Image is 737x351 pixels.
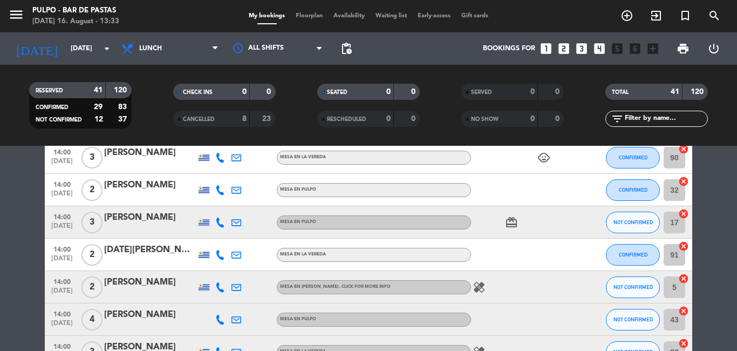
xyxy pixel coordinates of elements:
[678,273,689,284] i: cancel
[411,115,418,123] strong: 0
[411,88,418,96] strong: 0
[118,116,129,123] strong: 37
[530,88,535,96] strong: 0
[104,178,196,192] div: [PERSON_NAME]
[94,103,103,111] strong: 29
[36,117,82,123] span: NOT CONFIRMED
[619,187,647,193] span: CONFIRMED
[473,281,486,294] i: healing
[327,117,366,122] span: RESCHEDULED
[183,90,213,95] span: CHECK INS
[267,88,273,96] strong: 0
[619,154,647,160] span: CONFIRMED
[49,210,76,222] span: 14:00
[81,309,103,330] span: 4
[471,90,492,95] span: SERVED
[49,145,76,158] span: 14:00
[677,42,690,55] span: print
[530,115,535,123] strong: 0
[49,222,76,235] span: [DATE]
[412,13,456,19] span: Early-access
[100,42,113,55] i: arrow_drop_down
[328,13,370,19] span: Availability
[620,9,633,22] i: add_circle_outline
[555,115,562,123] strong: 0
[139,45,162,52] span: Lunch
[32,5,119,16] div: Pulpo - Bar de Pastas
[8,6,24,26] button: menu
[280,155,326,159] span: MESA EN LA VEREDA
[679,9,692,22] i: turned_in_not
[94,86,103,94] strong: 41
[114,86,129,94] strong: 120
[104,211,196,225] div: [PERSON_NAME]
[678,144,689,154] i: cancel
[49,320,76,332] span: [DATE]
[575,42,589,56] i: looks_3
[49,287,76,300] span: [DATE]
[606,212,660,233] button: NOT CONFIRMED
[610,42,624,56] i: looks_5
[555,88,562,96] strong: 0
[290,13,328,19] span: Floorplan
[183,117,215,122] span: CANCELLED
[49,255,76,267] span: [DATE]
[386,115,391,123] strong: 0
[243,13,290,19] span: My bookings
[539,42,553,56] i: looks_one
[678,208,689,219] i: cancel
[628,42,642,56] i: looks_6
[678,241,689,252] i: cancel
[698,32,729,65] div: LOG OUT
[624,113,707,125] input: Filter by name...
[613,316,653,322] span: NOT CONFIRMED
[49,158,76,170] span: [DATE]
[8,6,24,23] i: menu
[612,90,629,95] span: TOTAL
[386,88,391,96] strong: 0
[94,116,103,123] strong: 12
[280,317,316,321] span: MESA EN PULPO
[606,309,660,330] button: NOT CONFIRMED
[606,244,660,266] button: CONFIRMED
[619,252,647,258] span: CONFIRMED
[81,179,103,201] span: 2
[49,190,76,202] span: [DATE]
[104,308,196,322] div: [PERSON_NAME]
[606,179,660,201] button: CONFIRMED
[262,115,273,123] strong: 23
[456,13,494,19] span: Gift cards
[36,88,63,93] span: RESERVED
[606,276,660,298] button: NOT CONFIRMED
[280,252,326,256] span: MESA EN LA VEREDA
[537,151,550,164] i: child_care
[691,88,706,96] strong: 120
[611,112,624,125] i: filter_list
[471,117,499,122] span: NO SHOW
[678,306,689,316] i: cancel
[671,88,679,96] strong: 41
[242,115,247,123] strong: 8
[280,187,316,192] span: MESA EN PULPO
[613,219,653,225] span: NOT CONFIRMED
[505,216,518,229] i: card_giftcard
[708,9,721,22] i: search
[81,244,103,266] span: 2
[650,9,663,22] i: exit_to_app
[483,45,535,52] span: Bookings for
[36,105,69,110] span: CONFIRMED
[646,42,660,56] i: add_box
[242,88,247,96] strong: 0
[49,275,76,287] span: 14:00
[592,42,606,56] i: looks_4
[81,212,103,233] span: 3
[613,284,653,290] span: NOT CONFIRMED
[340,42,353,55] span: pending_actions
[81,276,103,298] span: 2
[32,16,119,27] div: [DATE] 16. August - 13:33
[327,90,347,95] span: SEATED
[49,242,76,255] span: 14:00
[49,307,76,320] span: 14:00
[118,103,129,111] strong: 83
[606,147,660,168] button: CONFIRMED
